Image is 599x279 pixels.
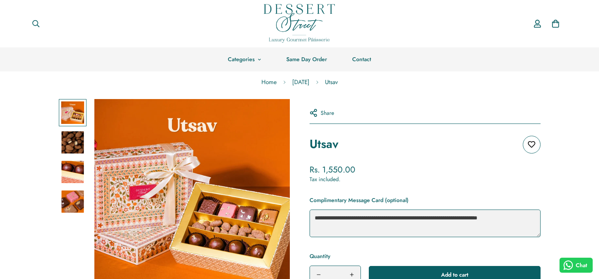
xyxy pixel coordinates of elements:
label: Complimentary Message Card (optional) [310,195,409,205]
a: Home [255,72,283,93]
button: Search [26,15,46,32]
a: Account [528,12,546,35]
a: Same Day Order [274,47,340,71]
label: Quantity [310,251,361,261]
span: Share [321,109,334,117]
span: Chat [576,261,587,270]
h1: Utsav [310,136,338,152]
button: Chat [560,258,593,273]
a: 0 [546,15,565,33]
div: Tax included. [310,175,541,184]
a: [DATE] [286,72,315,93]
button: Add to wishlist [523,136,541,154]
a: Categories [215,47,274,71]
span: Add to cart [441,271,468,279]
img: Dessert Street [264,4,335,43]
span: Rs. 1,550.00 [310,164,355,176]
a: Contact [340,47,384,71]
